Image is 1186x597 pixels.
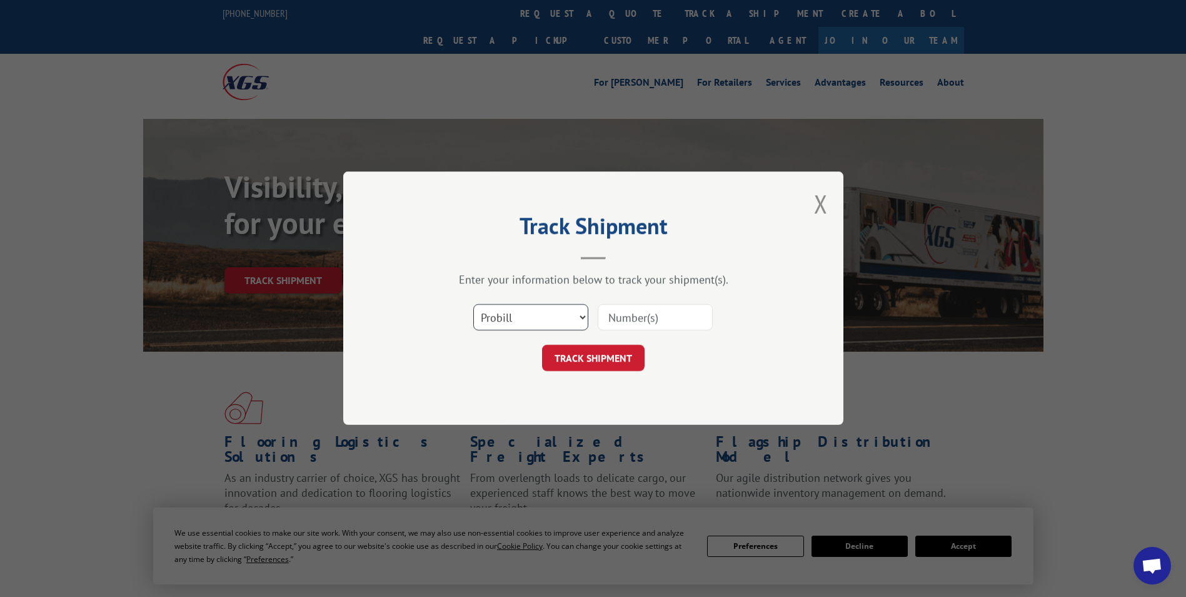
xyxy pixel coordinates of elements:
div: Enter your information below to track your shipment(s). [406,273,781,287]
input: Number(s) [598,305,713,331]
button: TRACK SHIPMENT [542,345,645,372]
h2: Track Shipment [406,217,781,241]
button: Close modal [814,187,828,220]
div: Open chat [1133,547,1171,584]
